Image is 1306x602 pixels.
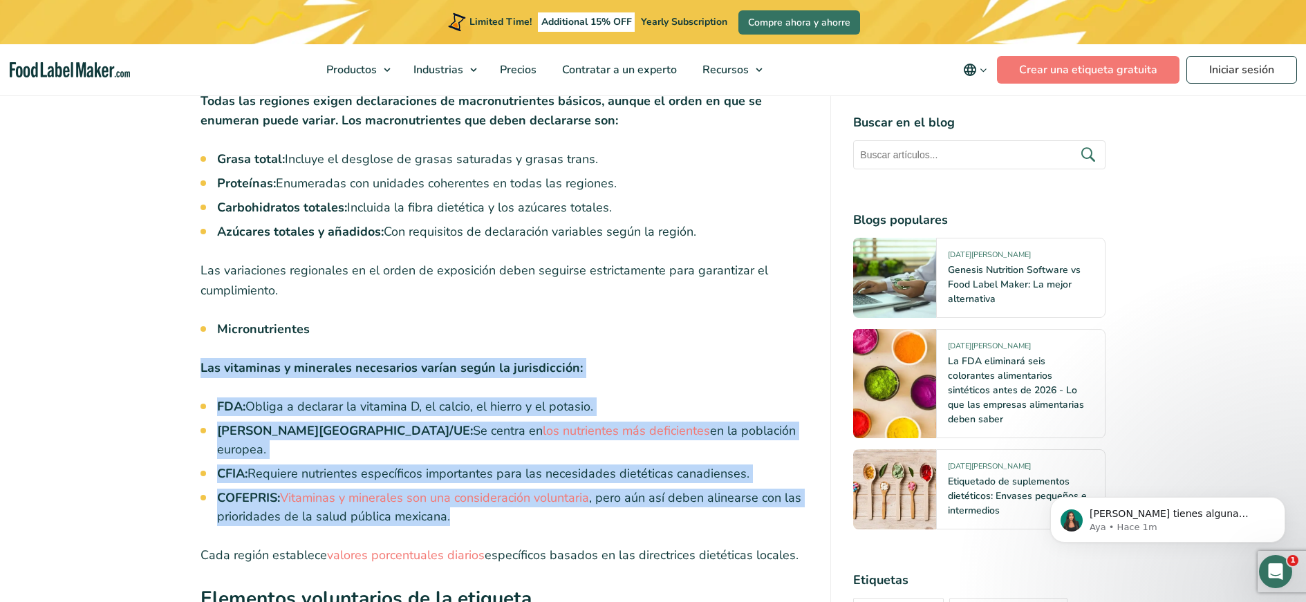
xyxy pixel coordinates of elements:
li: Obliga a declarar la vitamina D, el calcio, el hierro y el potasio. [217,397,809,416]
iframe: Intercom live chat [1259,555,1292,588]
a: Etiquetado de suplementos dietéticos: Envases pequeños e intermedios [948,475,1087,517]
li: Requiere nutrientes específicos importantes para las necesidades dietéticas canadienses. [217,464,809,483]
strong: Carbohidratos totales: [217,199,347,216]
li: , pero aún así deben alinearse con las prioridades de la salud pública mexicana. [217,489,809,526]
span: Recursos [698,62,750,77]
li: Incluida la fibra dietética y los azúcares totales. [217,198,809,217]
span: Industrias [409,62,465,77]
iframe: Intercom notifications mensaje [1029,468,1306,565]
strong: CFIA: [217,465,248,482]
strong: Micronutrientes [217,321,310,337]
strong: Proteínas: [217,175,276,191]
a: Contratar a un experto [550,44,687,95]
span: [DATE][PERSON_NAME] [948,250,1031,265]
span: Limited Time! [469,15,532,28]
a: Iniciar sesión [1186,56,1297,84]
span: Yearly Subscription [641,15,727,28]
strong: Las vitaminas y minerales necesarios varían según la jurisdicción: [200,359,583,376]
a: Industrias [401,44,484,95]
strong: Azúcares totales y añadidos: [217,223,384,240]
h4: Blogs populares [853,211,1106,229]
strong: COFEPRIS: [217,489,280,506]
li: Incluye el desglose de grasas saturadas y grasas trans. [217,150,809,169]
span: [DATE][PERSON_NAME] [948,461,1031,477]
a: La FDA eliminará seis colorantes alimentarios sintéticos antes de 2026 - Lo que las empresas alim... [948,355,1084,426]
a: los nutrientes más deficientes [543,422,710,439]
p: Las variaciones regionales en el orden de exposición deben seguirse estrictamente para garantizar... [200,261,809,301]
span: 1 [1287,555,1298,566]
strong: FDA: [217,398,245,415]
span: Productos [322,62,378,77]
a: Precios [487,44,546,95]
a: Genesis Nutrition Software vs Food Label Maker: La mejor alternativa [948,263,1081,305]
a: valores porcentuales diarios [327,547,485,563]
p: Cada región establece específicos basados en las directrices dietéticas locales. [200,545,809,565]
a: Crear una etiqueta gratuita [997,56,1179,84]
h4: Buscar en el blog [853,113,1106,132]
span: Additional 15% OFF [538,12,635,32]
strong: [PERSON_NAME][GEOGRAPHIC_DATA]/UE: [217,422,473,439]
span: Contratar a un experto [558,62,678,77]
li: Se centra en en la población europea. [217,422,809,459]
a: Recursos [690,44,769,95]
span: [DATE][PERSON_NAME] [948,341,1031,357]
li: Con requisitos de declaración variables según la región. [217,223,809,241]
strong: Grasa total: [217,151,285,167]
input: Buscar artículos... [853,140,1106,169]
span: Precios [496,62,538,77]
a: Vitaminas y minerales son una consideración voluntaria [280,489,589,506]
h4: Etiquetas [853,571,1106,590]
a: Compre ahora y ahorre [738,10,860,35]
li: Enumeradas con unidades coherentes en todas las regiones. [217,174,809,193]
a: Productos [314,44,398,95]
